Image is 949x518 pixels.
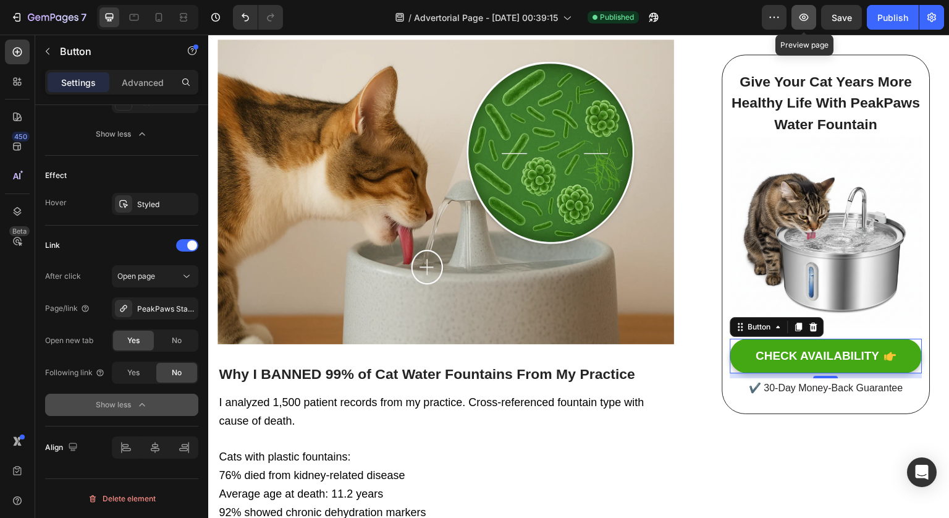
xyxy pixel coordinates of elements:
p: Button [60,44,165,59]
span: Open page [117,271,155,281]
div: Open new tab [45,335,93,346]
div: 450 [12,132,30,142]
iframe: Design area [208,35,949,518]
div: PeakPaws Stainless Steel Water Fountain [137,304,195,315]
span: Advertorial Page - [DATE] 00:39:15 [414,11,558,24]
button: Show less [45,394,198,416]
span: Published [600,12,634,23]
div: After click [45,271,81,282]
div: Page/link [45,303,90,314]
div: Delete element [88,491,156,506]
div: Show less [96,399,148,411]
div: Open Intercom Messenger [907,457,937,487]
strong: Give Your Cat Years More Healthy Life With PeakPaws Water Fountain [524,39,712,98]
button: Delete element [45,489,198,509]
button: 7 [5,5,92,30]
span: Yes [127,335,140,346]
span: Save [832,12,852,23]
button: Open page [112,265,198,287]
div: Publish [877,11,908,24]
p: 7 [81,10,86,25]
button: Publish [867,5,919,30]
a: CHECK AVAILABILITY [522,304,714,339]
div: Align [45,439,80,456]
button: Show less [45,123,198,145]
div: Beta [9,226,30,236]
div: Following link [45,367,105,378]
span: No [172,367,182,378]
div: Hover [45,197,67,208]
span: Yes [127,367,140,378]
span: 92% showed chronic dehydration markers [11,472,217,484]
img: Alt Image [522,102,714,294]
div: Show less [96,128,148,140]
div: CHECK AVAILABILITY [548,314,672,329]
div: Effect [45,170,67,181]
p: ✔️ 30-Day Money-Back Guarantee [523,346,713,363]
p: Settings [61,76,96,89]
div: Link [45,240,60,251]
p: Advanced [122,76,164,89]
div: Styled [137,199,195,210]
div: Button [538,287,565,298]
div: Undo/Redo [233,5,283,30]
span: / [408,11,411,24]
span: No [172,335,182,346]
button: Save [821,5,862,30]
